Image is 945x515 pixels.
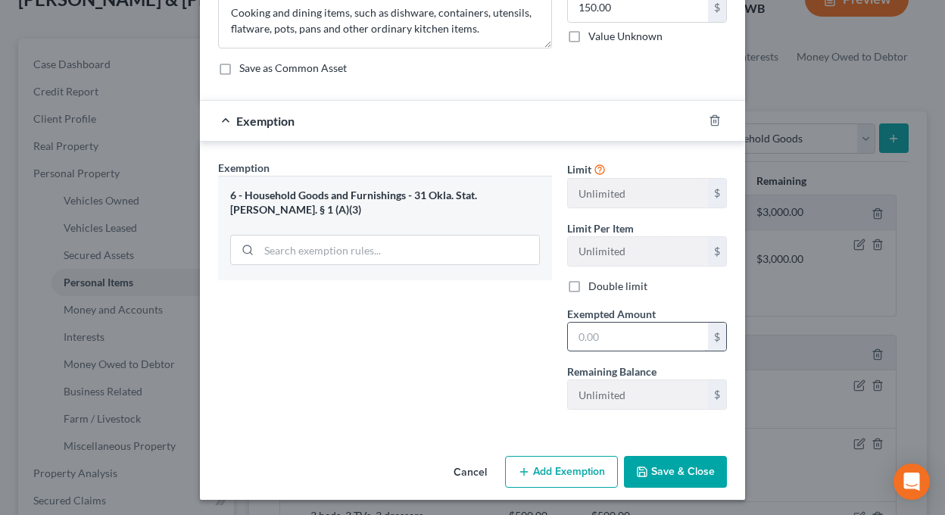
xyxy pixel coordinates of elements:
[218,161,270,174] span: Exemption
[624,456,727,488] button: Save & Close
[568,179,708,208] input: --
[236,114,295,128] span: Exemption
[568,237,708,266] input: --
[567,364,657,379] label: Remaining Balance
[708,179,726,208] div: $
[505,456,618,488] button: Add Exemption
[588,29,663,44] label: Value Unknown
[230,189,540,217] div: 6 - Household Goods and Furnishings - 31 Okla. Stat. [PERSON_NAME]. § 1 (A)(3)
[441,457,499,488] button: Cancel
[567,307,656,320] span: Exempted Amount
[259,236,539,264] input: Search exemption rules...
[708,380,726,409] div: $
[239,61,347,76] label: Save as Common Asset
[567,163,591,176] span: Limit
[894,463,930,500] div: Open Intercom Messenger
[708,237,726,266] div: $
[708,323,726,351] div: $
[568,380,708,409] input: --
[567,220,634,236] label: Limit Per Item
[588,279,647,294] label: Double limit
[568,323,708,351] input: 0.00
